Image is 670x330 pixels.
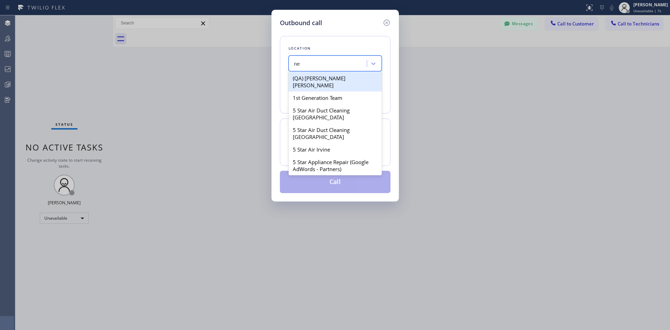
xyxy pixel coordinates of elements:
[289,104,382,124] div: 5 Star Air Duct Cleaning [GEOGRAPHIC_DATA]
[280,171,390,193] button: Call
[289,45,382,52] div: Location
[289,156,382,175] div: 5 Star Appliance Repair (Google AdWords - Partners)
[289,91,382,104] div: 1st Generation Team
[280,18,322,28] h5: Outbound call
[289,143,382,156] div: 5 Star Air Irvine
[289,124,382,143] div: 5 Star Air Duct Cleaning [GEOGRAPHIC_DATA]
[289,72,382,91] div: (QA) [PERSON_NAME] [PERSON_NAME]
